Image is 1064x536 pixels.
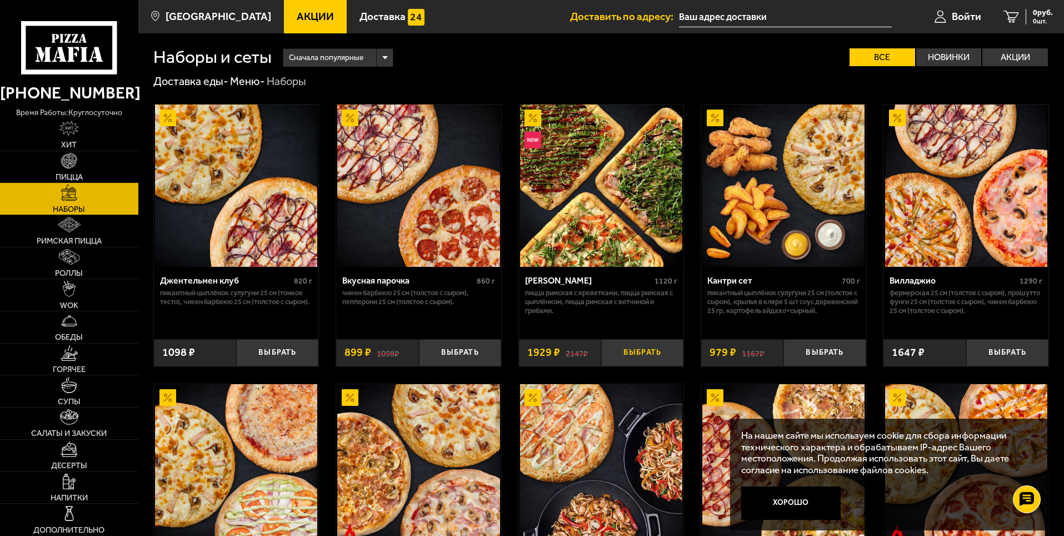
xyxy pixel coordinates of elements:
[982,48,1048,66] label: Акции
[267,75,306,89] div: Наборы
[524,132,541,148] img: Новинка
[710,347,736,358] span: 979 ₽
[342,275,474,286] div: Вкусная парочка
[56,173,83,181] span: Пицца
[966,339,1048,366] button: Выбрать
[159,110,176,126] img: Акционный
[160,289,313,306] p: Пикантный цыплёнок сулугуни 25 см (тонкое тесто), Чикен Барбекю 25 см (толстое с сыром).
[51,461,87,469] span: Десерты
[525,275,652,286] div: [PERSON_NAME]
[236,339,318,366] button: Выбрать
[154,105,319,267] a: АкционныйДжентельмен клуб
[166,11,271,22] span: [GEOGRAPHIC_DATA]
[889,389,906,406] img: Акционный
[741,487,841,520] button: Хорошо
[570,11,679,22] span: Доставить по адресу:
[294,276,312,286] span: 820 г
[952,11,981,22] span: Войти
[890,289,1042,315] p: Фермерская 25 см (толстое с сыром), Прошутто Фунги 25 см (толстое с сыром), Чикен Барбекю 25 см (...
[527,347,560,358] span: 1929 ₽
[55,333,83,341] span: Обеды
[419,339,501,366] button: Выбрать
[1033,18,1053,24] span: 0 шт.
[337,105,499,267] img: Вкусная парочка
[1033,9,1053,17] span: 0 руб.
[153,48,272,66] h1: Наборы и сеты
[707,110,723,126] img: Акционный
[707,275,839,286] div: Кантри сет
[153,75,228,88] a: Доставка еды-
[344,347,371,358] span: 899 ₽
[524,389,541,406] img: Акционный
[520,105,682,267] img: Мама Миа
[477,276,495,286] span: 860 г
[51,494,88,502] span: Напитки
[58,398,81,405] span: Супы
[162,347,195,358] span: 1098 ₽
[342,389,358,406] img: Акционный
[37,237,102,245] span: Римская пицца
[160,275,292,286] div: Джентельмен клуб
[679,7,892,27] input: Ваш адрес доставки
[655,276,677,286] span: 1120 г
[53,205,85,213] span: Наборы
[842,276,860,286] span: 700 г
[230,75,265,88] a: Меню-
[707,389,723,406] img: Акционный
[297,11,334,22] span: Акции
[336,105,501,267] a: АкционныйВкусная парочка
[342,110,358,126] img: Акционный
[1020,276,1042,286] span: 1290 г
[408,9,424,26] img: 15daf4d41897b9f0e9f617042186c801.svg
[342,289,495,306] p: Чикен Барбекю 25 см (толстое с сыром), Пепперони 25 см (толстое с сыром).
[601,339,683,366] button: Выбрать
[519,105,684,267] a: АкционныйНовинкаМама Миа
[885,105,1047,267] img: Вилладжио
[892,347,925,358] span: 1647 ₽
[55,269,83,277] span: Роллы
[742,347,764,358] s: 1167 ₽
[524,110,541,126] img: Акционный
[707,289,860,315] p: Пикантный цыплёнок сулугуни 25 см (толстое с сыром), крылья в кляре 5 шт соус деревенский 25 гр, ...
[890,275,1017,286] div: Вилладжио
[701,105,866,267] a: АкционныйКантри сет
[61,141,77,148] span: Хит
[159,389,176,406] img: Акционный
[359,11,406,22] span: Доставка
[889,110,906,126] img: Акционный
[31,429,107,437] span: Салаты и закуски
[783,339,866,366] button: Выбрать
[289,47,363,68] span: Сначала популярные
[916,48,982,66] label: Новинки
[566,347,588,358] s: 2147 ₽
[741,430,1032,476] p: На нашем сайте мы используем cookie для сбора информации технического характера и обрабатываем IP...
[377,347,399,358] s: 1098 ₽
[850,48,915,66] label: Все
[155,105,317,267] img: Джентельмен клуб
[33,526,104,534] span: Дополнительно
[525,289,678,315] p: Пицца Римская с креветками, Пицца Римская с цыплёнком, Пицца Римская с ветчиной и грибами.
[702,105,865,267] img: Кантри сет
[53,365,86,373] span: Горячее
[883,105,1048,267] a: АкционныйВилладжио
[60,301,78,309] span: WOK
